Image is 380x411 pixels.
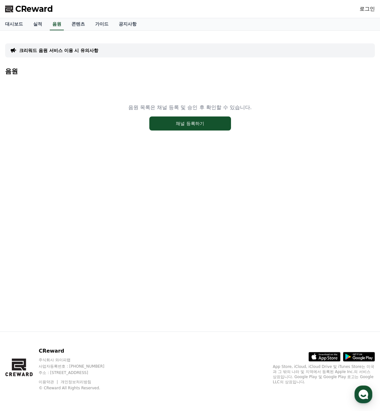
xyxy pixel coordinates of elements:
[39,347,116,355] p: CReward
[114,18,142,30] a: 공지사항
[19,47,98,54] a: 크리워드 음원 서비스 이용 시 유의사항
[149,116,231,131] button: 채널 등록하기
[28,18,47,30] a: 실적
[15,4,53,14] span: CReward
[99,212,106,217] span: 설정
[50,18,64,30] a: 음원
[61,380,91,384] a: 개인정보처리방침
[39,370,116,375] p: 주소 : [STREET_ADDRESS]
[128,104,252,111] p: 음원 목록은 채널 등록 및 승인 후 확인할 수 있습니다.
[39,357,116,362] p: 주식회사 와이피랩
[5,4,53,14] a: CReward
[273,364,375,385] p: App Store, iCloud, iCloud Drive 및 iTunes Store는 미국과 그 밖의 나라 및 지역에서 등록된 Apple Inc.의 서비스 상표입니다. Goo...
[90,18,114,30] a: 가이드
[39,364,116,369] p: 사업자등록번호 : [PHONE_NUMBER]
[82,202,123,218] a: 설정
[42,202,82,218] a: 대화
[20,212,24,217] span: 홈
[58,212,66,217] span: 대화
[2,202,42,218] a: 홈
[66,18,90,30] a: 콘텐츠
[5,68,375,75] h4: 음원
[39,380,59,384] a: 이용약관
[39,385,116,391] p: © CReward All Rights Reserved.
[360,5,375,13] a: 로그인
